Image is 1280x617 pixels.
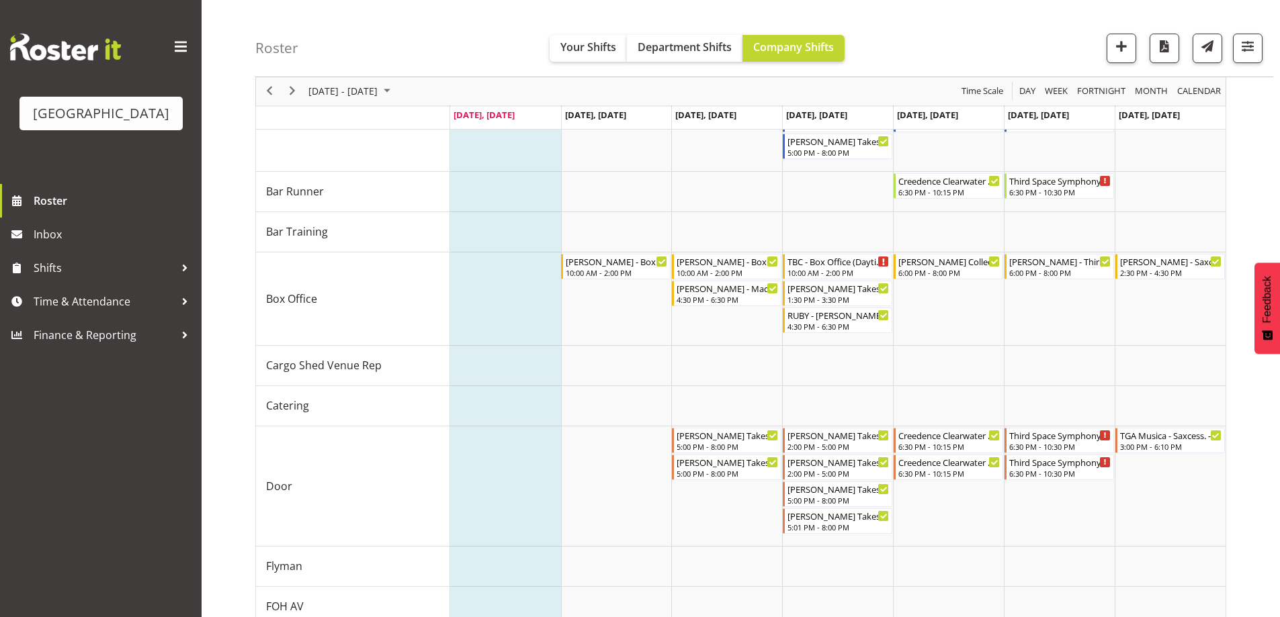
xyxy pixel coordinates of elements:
[1017,83,1038,100] button: Timeline Day
[894,428,1003,453] div: Door"s event - Creedence Clearwater Collective 2025 - Dillyn Shine Begin From Friday, August 22, ...
[787,134,889,148] div: [PERSON_NAME] Takes Flight - [PERSON_NAME]
[266,357,382,373] span: Cargo Shed Venue Rep
[787,321,889,332] div: 4:30 PM - 6:30 PM
[1150,34,1179,63] button: Download a PDF of the roster according to the set date range.
[1009,441,1111,452] div: 6:30 PM - 10:30 PM
[1175,83,1224,100] button: Month
[1120,428,1222,442] div: TGA Musica - Saxcess. - [PERSON_NAME]
[783,428,892,453] div: Door"s event - Mad Pearce Takes Flight - Richard Freeman Begin From Thursday, August 21, 2025 at ...
[894,173,1003,199] div: Bar Runner"s event - Creedence Clearwater Collective 2025 - Hanna Peters Begin From Friday, Augus...
[677,281,778,295] div: [PERSON_NAME] - Mad [PERSON_NAME] Takes Flight - Box Office - [PERSON_NAME]
[34,224,195,244] span: Inbox
[787,308,889,322] div: RUBY - [PERSON_NAME] Takes Flight - Box Office - [PERSON_NAME]
[787,441,889,452] div: 2:00 PM - 5:00 PM
[34,325,175,345] span: Finance & Reporting
[1043,83,1069,100] span: Week
[1115,254,1225,279] div: Box Office"s event - Robin - Saxcess Box Office - Robin Hendriks Begin From Sunday, August 24, 20...
[1233,34,1263,63] button: Filter Shifts
[787,147,889,158] div: 5:00 PM - 8:00 PM
[256,172,450,212] td: Bar Runner resource
[787,482,889,495] div: [PERSON_NAME] Takes Flight - [PERSON_NAME]
[783,508,892,534] div: Door"s event - Mad Pearce Takes Flight - Alex Freeman Begin From Thursday, August 21, 2025 at 5:0...
[266,598,304,614] span: FOH AV
[1008,109,1069,121] span: [DATE], [DATE]
[898,455,1000,469] div: Creedence Clearwater Collective 2025 - [PERSON_NAME]
[677,441,778,452] div: 5:00 PM - 8:00 PM
[898,428,1000,442] div: Creedence Clearwater Collective 2025 - [PERSON_NAME]
[1261,276,1273,323] span: Feedback
[304,77,398,105] div: August 18 - 24, 2025
[561,254,671,279] div: Box Office"s event - Robin - Box Office (Daytime Shifts) - Robin Hendriks Begin From Tuesday, Aug...
[454,109,515,121] span: [DATE], [DATE]
[1009,174,1111,187] div: Third Space Symphony - Unfilled
[783,134,892,159] div: Bar"s event - Mad Pearce Takes Flight - Jordan Sanft Begin From Thursday, August 21, 2025 at 5:00...
[284,83,302,100] button: Next
[266,478,292,494] span: Door
[787,254,889,268] div: TBC - Box Office (Daytime Shifts) - Unfilled
[565,109,626,121] span: [DATE], [DATE]
[675,109,736,121] span: [DATE], [DATE]
[1009,468,1111,479] div: 6:30 PM - 10:30 PM
[566,267,667,278] div: 10:00 AM - 2:00 PM
[677,254,778,268] div: [PERSON_NAME] - Box Office (Daytime Shifts) - [PERSON_NAME]
[261,83,279,100] button: Previous
[783,455,892,480] div: Door"s event - Mad Pearce Takes Flight - Dominique Vogler Begin From Thursday, August 21, 2025 at...
[307,83,379,100] span: [DATE] - [DATE]
[1009,428,1111,442] div: Third Space Symphony - [PERSON_NAME]
[566,254,667,268] div: [PERSON_NAME] - Box Office (Daytime Shifts) - [PERSON_NAME]
[34,291,175,312] span: Time & Attendance
[1120,267,1222,278] div: 2:30 PM - 4:30 PM
[256,547,450,587] td: Flyman resource
[753,40,834,54] span: Company Shifts
[560,40,616,54] span: Your Shifts
[677,428,778,442] div: [PERSON_NAME] Takes Flight - [PERSON_NAME]
[672,281,781,306] div: Box Office"s event - Wendy - Mad Pearce Takes Flight - Box Office - Wendy Auld Begin From Wednesd...
[550,35,627,62] button: Your Shifts
[10,34,121,60] img: Rosterit website logo
[1043,83,1070,100] button: Timeline Week
[783,281,892,306] div: Box Office"s event - Mad Pearce Takes Flight - Box Office - Ruby Grace Begin From Thursday, Augus...
[898,267,1000,278] div: 6:00 PM - 8:00 PM
[1005,428,1114,453] div: Door"s event - Third Space Symphony - Alex Freeman Begin From Saturday, August 23, 2025 at 6:30:0...
[1005,455,1114,480] div: Door"s event - Third Space Symphony - Tommy Shorter Begin From Saturday, August 23, 2025 at 6:30:...
[266,183,324,199] span: Bar Runner
[898,174,1000,187] div: Creedence Clearwater Collective 2025 - [PERSON_NAME]
[1009,187,1111,197] div: 6:30 PM - 10:30 PM
[1120,441,1222,452] div: 3:00 PM - 6:10 PM
[266,558,302,574] span: Flyman
[33,103,169,124] div: [GEOGRAPHIC_DATA]
[256,346,450,386] td: Cargo Shed Venue Rep resource
[1134,83,1169,100] span: Month
[281,77,304,105] div: next period
[1119,109,1180,121] span: [DATE], [DATE]
[787,522,889,532] div: 5:01 PM - 8:00 PM
[787,509,889,522] div: [PERSON_NAME] Takes Flight - [PERSON_NAME]
[1009,267,1111,278] div: 6:00 PM - 8:00 PM
[787,428,889,442] div: [PERSON_NAME] Takes Flight - [PERSON_NAME]
[672,455,781,480] div: Door"s event - Mad Pearce Takes Flight - Alec Were Begin From Wednesday, August 20, 2025 at 5:00:...
[638,40,732,54] span: Department Shifts
[898,187,1000,197] div: 6:30 PM - 10:15 PM
[627,35,742,62] button: Department Shifts
[787,294,889,305] div: 1:30 PM - 3:30 PM
[1120,254,1222,268] div: [PERSON_NAME] - Saxcess Box Office - [PERSON_NAME]
[1076,83,1127,100] span: Fortnight
[1107,34,1136,63] button: Add a new shift
[266,291,317,307] span: Box Office
[1176,83,1222,100] span: calendar
[742,35,845,62] button: Company Shifts
[256,426,450,547] td: Door resource
[783,481,892,507] div: Door"s event - Mad Pearce Takes Flight - Elea Hargreaves Begin From Thursday, August 21, 2025 at ...
[1009,455,1111,469] div: Third Space Symphony - [PERSON_NAME]
[787,281,889,295] div: [PERSON_NAME] Takes Flight - Box Office - [PERSON_NAME]
[255,40,298,56] h4: Roster
[1005,173,1114,199] div: Bar Runner"s event - Third Space Symphony - Unfilled Begin From Saturday, August 23, 2025 at 6:30...
[786,109,847,121] span: [DATE], [DATE]
[1005,254,1114,279] div: Box Office"s event - Valerie - Third Space Symphony - Box Office - Valerie Donaldson Begin From S...
[898,254,1000,268] div: [PERSON_NAME] Collective 2025 - Box office - [PERSON_NAME]
[1193,34,1222,63] button: Send a list of all shifts for the selected filtered period to all rostered employees.
[256,386,450,426] td: Catering resource
[1009,254,1111,268] div: [PERSON_NAME] - Third Space Symphony - Box Office - [PERSON_NAME]
[34,258,175,278] span: Shifts
[677,267,778,278] div: 10:00 AM - 2:00 PM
